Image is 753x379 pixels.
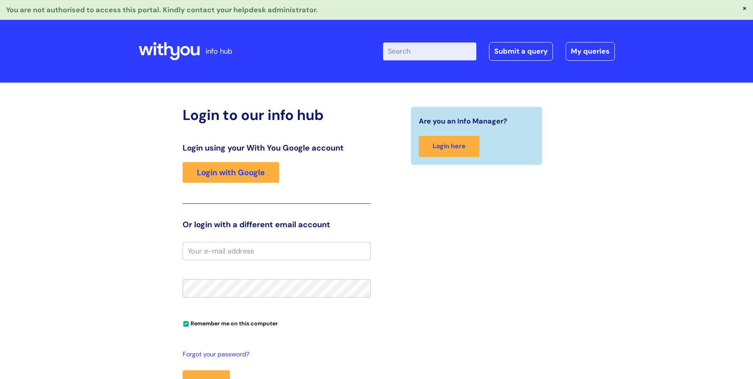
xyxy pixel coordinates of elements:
h3: Login using your With You Google account [183,143,371,153]
a: Login here [419,136,480,157]
input: Remember me on this computer [183,321,189,327]
button: × [742,4,747,12]
a: My queries [566,42,615,60]
input: Search [383,43,476,60]
a: Forgot your password? [183,349,367,360]
h2: Login to our info hub [183,106,371,124]
p: info hub [206,45,232,58]
a: Submit a query [489,42,553,60]
label: Remember me on this computer [183,318,278,327]
input: Your e-mail address [183,242,371,260]
a: Login with Google [183,162,279,183]
span: Are you an Info Manager? [419,115,507,128]
h3: Or login with a different email account [183,220,371,229]
div: You can uncheck this option if you're logging in from a shared device [183,317,371,329]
